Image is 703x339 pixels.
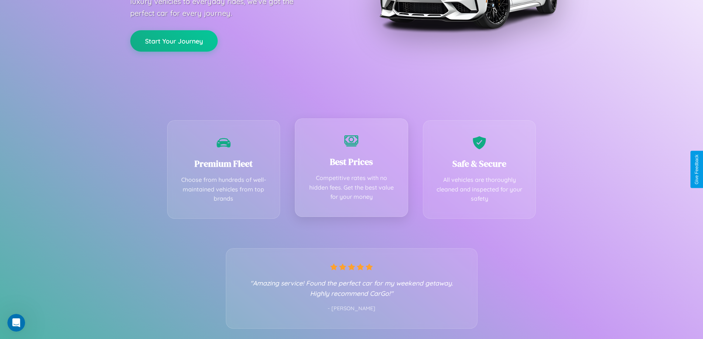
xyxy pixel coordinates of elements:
h3: Premium Fleet [179,158,269,170]
p: "Amazing service! Found the perfect car for my weekend getaway. Highly recommend CarGo!" [241,278,462,298]
p: All vehicles are thoroughly cleaned and inspected for your safety [434,175,525,204]
h3: Best Prices [306,156,397,168]
div: Give Feedback [694,155,699,184]
h3: Safe & Secure [434,158,525,170]
p: - [PERSON_NAME] [241,304,462,314]
p: Competitive rates with no hidden fees. Get the best value for your money [306,173,397,202]
iframe: Intercom live chat [7,314,25,332]
p: Choose from hundreds of well-maintained vehicles from top brands [179,175,269,204]
button: Start Your Journey [130,30,218,52]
